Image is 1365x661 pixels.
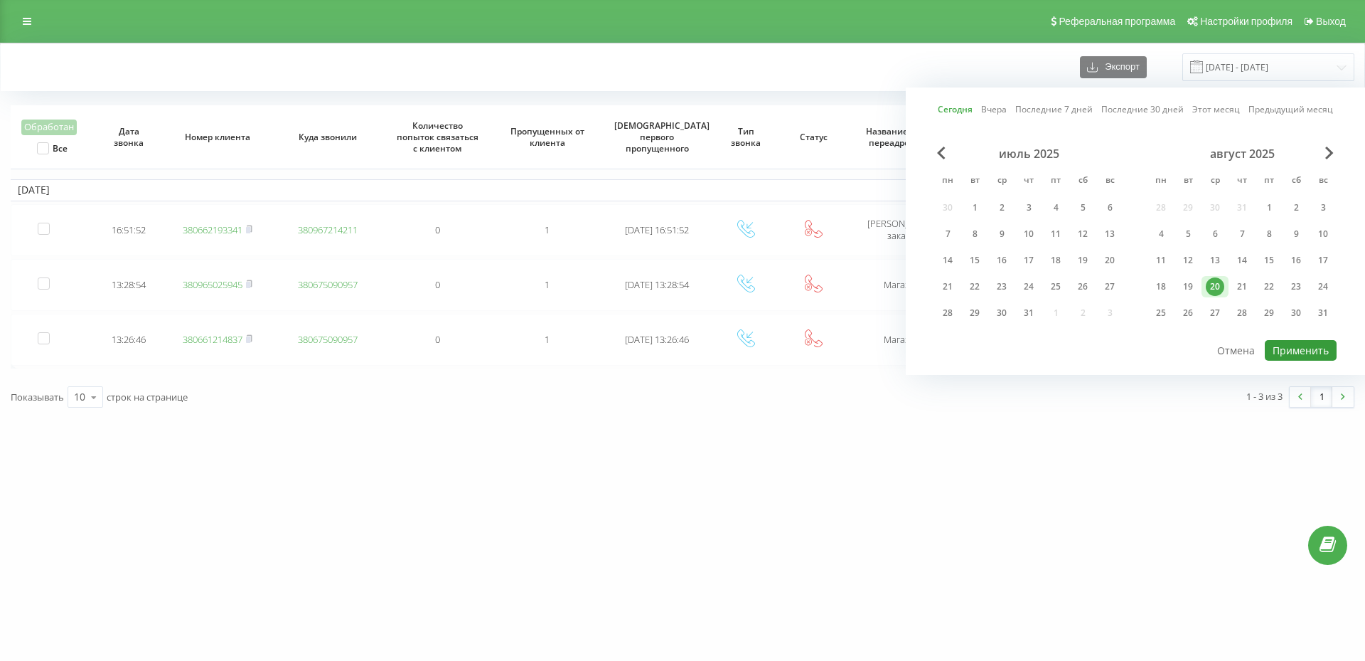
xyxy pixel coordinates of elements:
[175,132,261,143] span: Номер клиента
[1179,304,1197,322] div: 26
[1046,225,1065,243] div: 11
[1256,302,1283,324] div: пт 29 авг. 2025 г.
[1206,277,1224,296] div: 20
[95,259,163,311] td: 13:28:54
[1019,199,1038,217] div: 3
[938,102,973,116] a: Сегодня
[1314,225,1332,243] div: 10
[965,199,984,217] div: 1
[1074,251,1092,270] div: 19
[1174,276,1201,297] div: вт 19 авг. 2025 г.
[1200,16,1292,27] span: Настройки профиля
[1101,251,1119,270] div: 20
[545,223,550,236] span: 1
[11,179,1354,201] td: [DATE]
[938,304,957,322] div: 28
[1179,277,1197,296] div: 19
[937,171,958,192] abbr: понедельник
[1019,277,1038,296] div: 24
[981,102,1007,116] a: Вчера
[1233,251,1251,270] div: 14
[1206,304,1224,322] div: 27
[1310,250,1337,271] div: вс 17 авг. 2025 г.
[1018,171,1039,192] abbr: четверг
[1256,276,1283,297] div: пт 22 авг. 2025 г.
[1204,171,1226,192] abbr: среда
[938,251,957,270] div: 14
[1042,250,1069,271] div: пт 18 июля 2025 г.
[847,314,958,366] td: Магазин
[1152,251,1170,270] div: 11
[625,333,689,346] span: [DATE] 13:26:46
[1101,225,1119,243] div: 13
[435,278,440,291] span: 0
[1283,197,1310,218] div: сб 2 авг. 2025 г.
[1147,276,1174,297] div: пн 18 авг. 2025 г.
[937,147,946,159] span: Previous Month
[961,223,988,245] div: вт 8 июля 2025 г.
[1096,197,1123,218] div: вс 6 июля 2025 г.
[625,223,689,236] span: [DATE] 16:51:52
[722,126,770,148] span: Тип звонка
[961,276,988,297] div: вт 22 июля 2025 г.
[934,147,1123,161] div: июль 2025
[1069,197,1096,218] div: сб 5 июля 2025 г.
[992,199,1011,217] div: 2
[625,278,689,291] span: [DATE] 13:28:54
[1069,223,1096,245] div: сб 12 июля 2025 г.
[1074,199,1092,217] div: 5
[991,171,1012,192] abbr: среда
[1152,304,1170,322] div: 25
[298,223,358,236] a: 380967214211
[105,126,154,148] span: Дата звонка
[1046,199,1065,217] div: 4
[1015,223,1042,245] div: чт 10 июля 2025 г.
[961,197,988,218] div: вт 1 июля 2025 г.
[1098,62,1140,73] span: Экспорт
[1283,250,1310,271] div: сб 16 авг. 2025 г.
[1080,56,1147,78] button: Экспорт
[1260,199,1278,217] div: 1
[1179,225,1197,243] div: 5
[545,333,550,346] span: 1
[1246,389,1283,403] div: 1 - 3 из 3
[965,225,984,243] div: 8
[1314,251,1332,270] div: 17
[1059,16,1175,27] span: Реферальная программа
[95,204,163,256] td: 16:51:52
[988,223,1015,245] div: ср 9 июля 2025 г.
[1015,102,1093,116] a: Последние 7 дней
[988,276,1015,297] div: ср 23 июля 2025 г.
[1206,251,1224,270] div: 13
[1248,102,1333,116] a: Предыдущий месяц
[1314,304,1332,322] div: 31
[1019,225,1038,243] div: 10
[37,142,68,154] label: Все
[1177,171,1199,192] abbr: вторник
[988,250,1015,271] div: ср 16 июля 2025 г.
[1228,302,1256,324] div: чт 28 авг. 2025 г.
[1311,387,1332,407] a: 1
[504,126,590,148] span: Пропущенных от клиента
[992,277,1011,296] div: 23
[435,223,440,236] span: 0
[95,314,163,366] td: 13:26:46
[298,278,358,291] a: 380675090957
[614,120,700,154] span: [DEMOGRAPHIC_DATA] первого пропущенного
[992,304,1011,322] div: 30
[1042,223,1069,245] div: пт 11 июля 2025 г.
[107,391,188,403] span: строк на странице
[1192,102,1240,116] a: Этот месяц
[1209,340,1263,361] button: Отмена
[1201,302,1228,324] div: ср 27 авг. 2025 г.
[934,250,961,271] div: пн 14 июля 2025 г.
[1287,199,1305,217] div: 2
[965,304,984,322] div: 29
[1325,147,1334,159] span: Next Month
[1260,251,1278,270] div: 15
[1265,340,1337,361] button: Применить
[1312,171,1334,192] abbr: воскресенье
[1099,171,1120,192] abbr: воскресенье
[1147,223,1174,245] div: пн 4 авг. 2025 г.
[961,302,988,324] div: вт 29 июля 2025 г.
